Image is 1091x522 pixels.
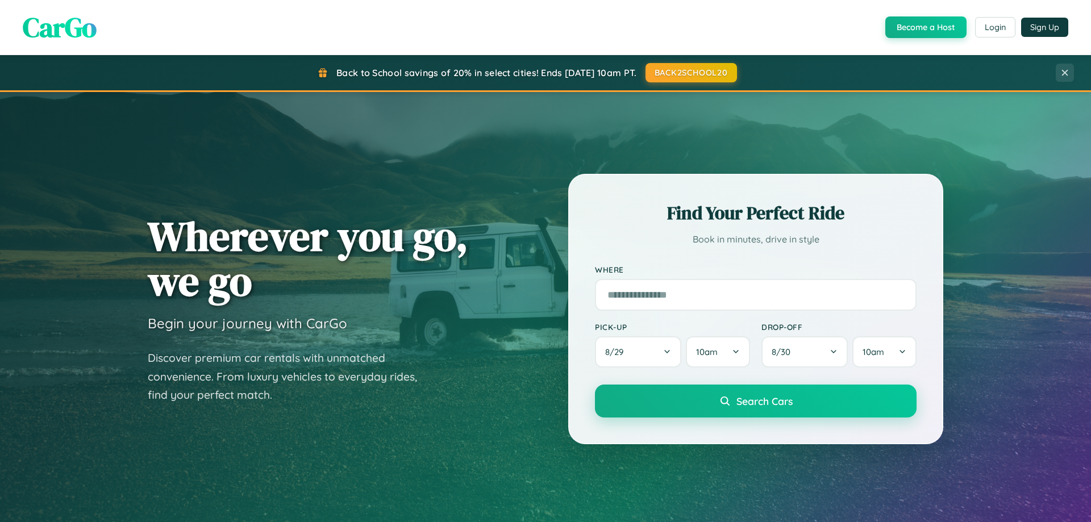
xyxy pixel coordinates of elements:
label: Drop-off [761,322,917,332]
button: 10am [686,336,750,368]
p: Book in minutes, drive in style [595,231,917,248]
button: 10am [852,336,917,368]
h2: Find Your Perfect Ride [595,201,917,225]
button: Become a Host [885,16,967,38]
button: 8/30 [761,336,848,368]
span: 10am [863,346,884,357]
button: Sign Up [1021,18,1068,37]
p: Discover premium car rentals with unmatched convenience. From luxury vehicles to everyday rides, ... [148,349,432,404]
button: Search Cars [595,385,917,417]
span: Search Cars [736,395,793,407]
button: 8/29 [595,336,681,368]
span: CarGo [23,9,97,46]
h3: Begin your journey with CarGo [148,315,347,332]
label: Pick-up [595,322,750,332]
span: 8 / 30 [772,346,796,357]
span: 8 / 29 [605,346,629,357]
button: Login [975,17,1015,37]
span: Back to School savings of 20% in select cities! Ends [DATE] 10am PT. [336,67,636,78]
h1: Wherever you go, we go [148,214,468,303]
span: 10am [696,346,718,357]
label: Where [595,265,917,274]
button: BACK2SCHOOL20 [646,63,737,82]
